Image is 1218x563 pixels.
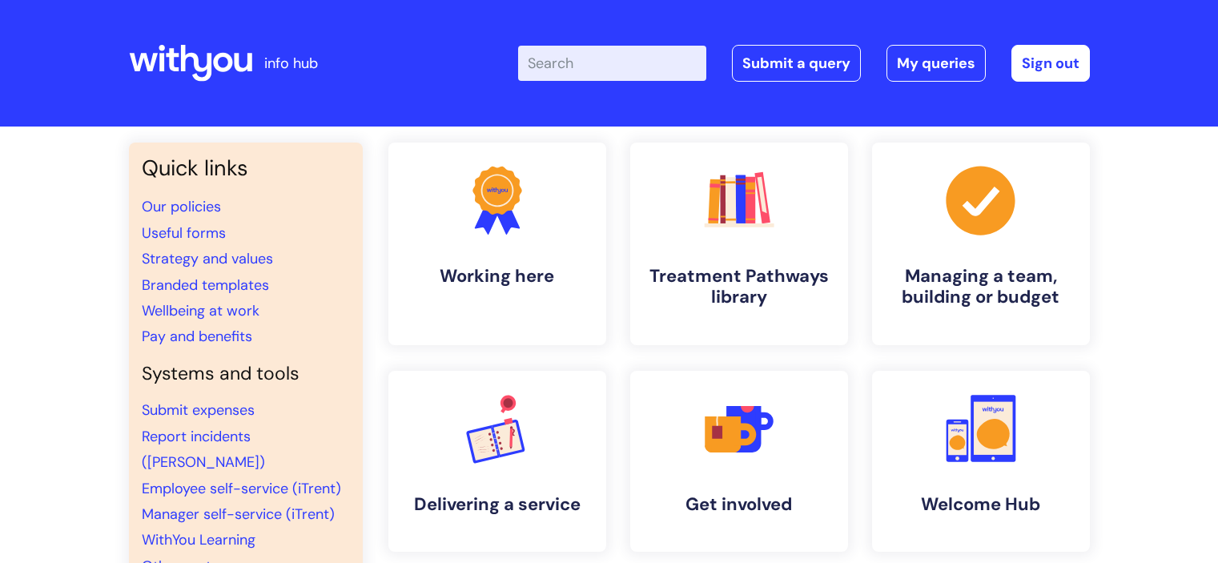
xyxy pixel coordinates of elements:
[401,266,593,287] h4: Working here
[142,427,265,472] a: Report incidents ([PERSON_NAME])
[264,50,318,76] p: info hub
[142,505,335,524] a: Manager self-service (iTrent)
[886,45,986,82] a: My queries
[885,266,1077,308] h4: Managing a team, building or budget
[142,249,273,268] a: Strategy and values
[388,371,606,552] a: Delivering a service
[142,223,226,243] a: Useful forms
[885,494,1077,515] h4: Welcome Hub
[142,197,221,216] a: Our policies
[518,46,706,81] input: Search
[643,266,835,308] h4: Treatment Pathways library
[388,143,606,345] a: Working here
[630,371,848,552] a: Get involved
[142,155,350,181] h3: Quick links
[872,371,1090,552] a: Welcome Hub
[401,494,593,515] h4: Delivering a service
[643,494,835,515] h4: Get involved
[142,400,255,420] a: Submit expenses
[142,530,255,549] a: WithYou Learning
[142,363,350,385] h4: Systems and tools
[142,301,259,320] a: Wellbeing at work
[142,327,252,346] a: Pay and benefits
[142,275,269,295] a: Branded templates
[1011,45,1090,82] a: Sign out
[518,45,1090,82] div: | -
[630,143,848,345] a: Treatment Pathways library
[142,479,341,498] a: Employee self-service (iTrent)
[732,45,861,82] a: Submit a query
[872,143,1090,345] a: Managing a team, building or budget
